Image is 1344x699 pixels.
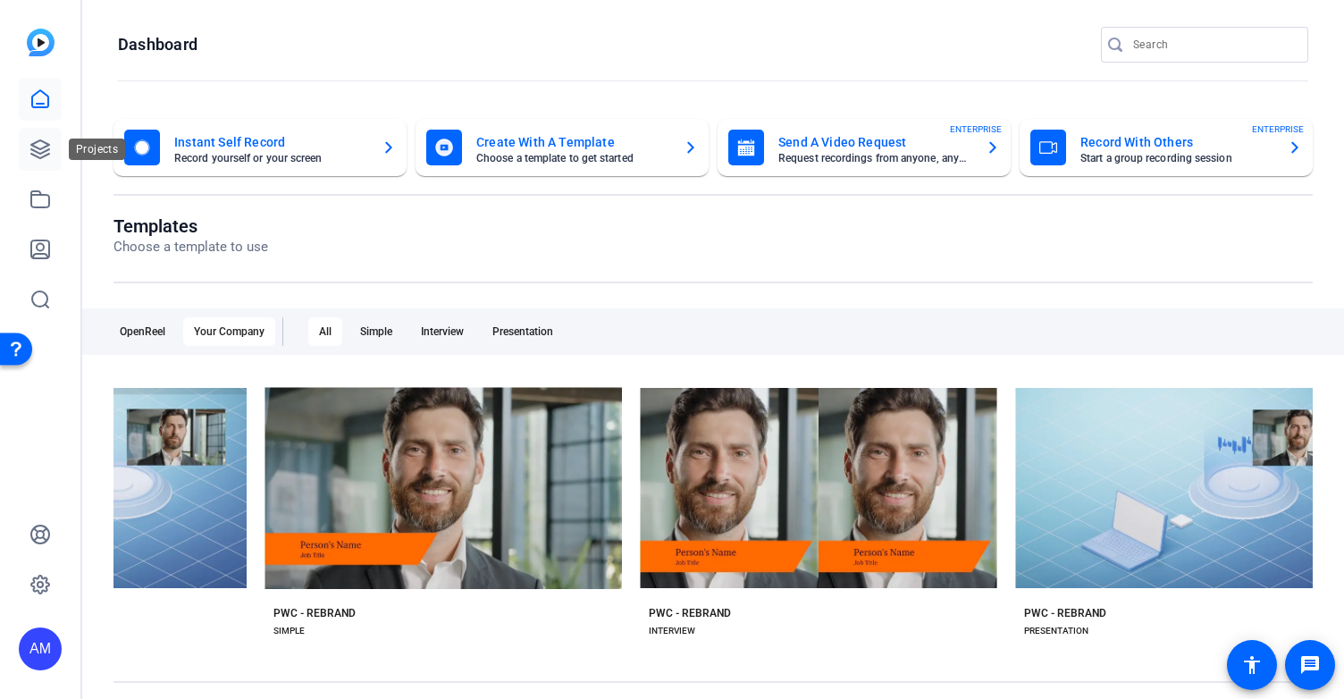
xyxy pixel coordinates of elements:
[778,131,971,153] mat-card-title: Send A Video Request
[416,119,709,176] button: Create With A TemplateChoose a template to get started
[718,119,1011,176] button: Send A Video RequestRequest recordings from anyone, anywhereENTERPRISE
[476,153,669,164] mat-card-subtitle: Choose a template to get started
[1252,122,1304,136] span: ENTERPRISE
[308,317,342,346] div: All
[778,153,971,164] mat-card-subtitle: Request recordings from anyone, anywhere
[482,317,564,346] div: Presentation
[273,606,356,620] div: PWC - REBRAND
[649,624,695,638] div: INTERVIEW
[1080,131,1273,153] mat-card-title: Record With Others
[410,317,475,346] div: Interview
[183,317,275,346] div: Your Company
[1299,654,1321,676] mat-icon: message
[69,139,125,160] div: Projects
[174,153,367,164] mat-card-subtitle: Record yourself or your screen
[109,317,176,346] div: OpenReel
[273,624,305,638] div: SIMPLE
[1133,34,1294,55] input: Search
[1024,624,1088,638] div: PRESENTATION
[349,317,403,346] div: Simple
[113,119,407,176] button: Instant Self RecordRecord yourself or your screen
[476,131,669,153] mat-card-title: Create With A Template
[649,606,731,620] div: PWC - REBRAND
[1080,153,1273,164] mat-card-subtitle: Start a group recording session
[19,627,62,670] div: AM
[1024,606,1106,620] div: PWC - REBRAND
[1241,654,1263,676] mat-icon: accessibility
[27,29,55,56] img: blue-gradient.svg
[113,215,268,237] h1: Templates
[113,237,268,257] p: Choose a template to use
[118,34,197,55] h1: Dashboard
[174,131,367,153] mat-card-title: Instant Self Record
[950,122,1002,136] span: ENTERPRISE
[1020,119,1313,176] button: Record With OthersStart a group recording sessionENTERPRISE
